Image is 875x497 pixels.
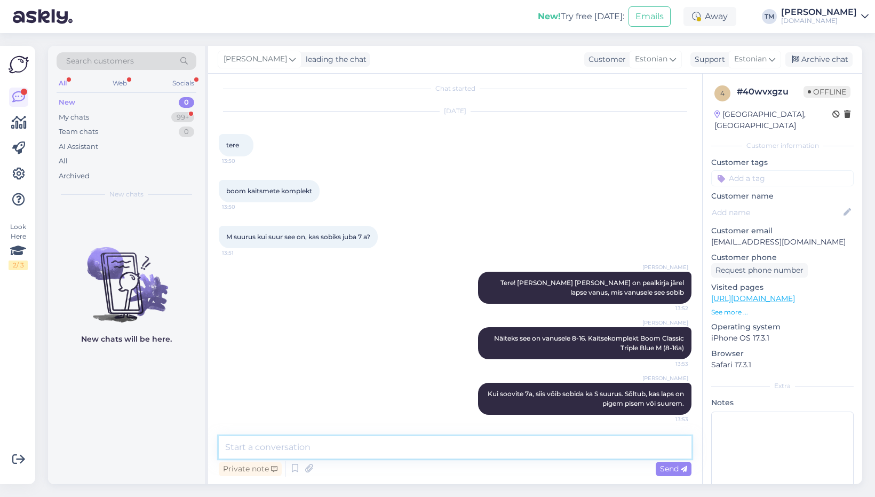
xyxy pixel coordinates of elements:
[711,170,854,186] input: Add a tag
[110,76,129,90] div: Web
[683,7,736,26] div: Away
[804,86,850,98] span: Offline
[219,106,691,116] div: [DATE]
[500,279,686,296] span: Tere! [PERSON_NAME] [PERSON_NAME] on pealkirja järel lapse vanus, mis vanusele see sobib
[9,261,28,270] div: 2 / 3
[224,53,287,65] span: [PERSON_NAME]
[59,141,98,152] div: AI Assistant
[494,334,686,352] span: Näiteks see on vanusele 8-16. Kaitsekomplekt Boom Classic Triple Blue M (8-16a)
[660,464,687,474] span: Send
[59,97,75,108] div: New
[488,390,686,407] span: Kui soovite 7a, siis võib sobida ka S suurus. Sõltub, kas laps on pigem pisem või suurem.
[711,294,795,303] a: [URL][DOMAIN_NAME]
[59,112,89,123] div: My chats
[170,76,196,90] div: Socials
[81,334,172,345] p: New chats will be here.
[219,462,282,476] div: Private note
[711,381,854,391] div: Extra
[648,360,688,368] span: 13:53
[737,85,804,98] div: # 40wvxgzu
[9,54,29,75] img: Askly Logo
[711,157,854,168] p: Customer tags
[711,307,854,317] p: See more ...
[57,76,69,90] div: All
[711,359,854,370] p: Safari 17.3.1
[66,56,134,67] span: Search customers
[711,321,854,333] p: Operating system
[538,10,624,23] div: Try free [DATE]:
[538,11,561,21] b: New!
[59,127,98,137] div: Team chats
[59,171,90,182] div: Archived
[226,233,370,241] span: M suurus kui suur see on, kas sobiks juba 7 a?
[179,127,194,137] div: 0
[226,187,312,195] span: boom kaitsmete komplekt
[781,8,857,17] div: [PERSON_NAME]
[219,84,691,93] div: Chat started
[222,249,262,257] span: 13:51
[648,304,688,312] span: 13:52
[711,225,854,236] p: Customer email
[59,156,68,167] div: All
[711,263,808,278] div: Request phone number
[584,54,626,65] div: Customer
[762,9,777,24] div: TM
[711,348,854,359] p: Browser
[642,263,688,271] span: [PERSON_NAME]
[9,222,28,270] div: Look Here
[781,17,857,25] div: [DOMAIN_NAME]
[734,53,767,65] span: Estonian
[720,89,725,97] span: 4
[711,191,854,202] p: Customer name
[781,8,869,25] a: [PERSON_NAME][DOMAIN_NAME]
[48,228,205,324] img: No chats
[222,203,262,211] span: 13:50
[711,282,854,293] p: Visited pages
[648,415,688,423] span: 13:53
[226,141,239,149] span: tere
[301,54,367,65] div: leading the chat
[171,112,194,123] div: 99+
[109,190,144,199] span: New chats
[179,97,194,108] div: 0
[785,52,853,67] div: Archive chat
[711,333,854,344] p: iPhone OS 17.3.1
[635,53,667,65] span: Estonian
[711,397,854,408] p: Notes
[222,157,262,165] span: 13:50
[712,207,841,218] input: Add name
[690,54,725,65] div: Support
[714,109,832,131] div: [GEOGRAPHIC_DATA], [GEOGRAPHIC_DATA]
[711,141,854,151] div: Customer information
[711,236,854,248] p: [EMAIL_ADDRESS][DOMAIN_NAME]
[711,252,854,263] p: Customer phone
[629,6,671,27] button: Emails
[642,374,688,382] span: [PERSON_NAME]
[642,319,688,327] span: [PERSON_NAME]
